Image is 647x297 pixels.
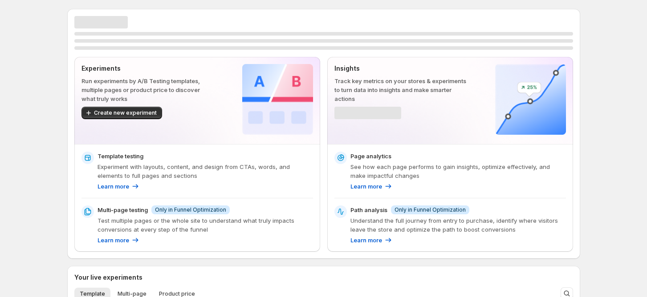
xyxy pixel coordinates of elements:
[98,182,129,191] p: Learn more
[334,76,467,103] p: Track key metrics on your stores & experiments to turn data into insights and make smarter actions
[98,236,129,245] p: Learn more
[395,206,466,213] span: Only in Funnel Optimization
[98,182,140,191] a: Learn more
[350,152,391,161] p: Page analytics
[350,182,382,191] p: Learn more
[350,162,566,180] p: See how each page performs to gain insights, optimize effectively, and make impactful changes
[155,206,226,213] span: Only in Funnel Optimization
[495,64,566,135] img: Insights
[81,64,214,73] p: Experiments
[98,205,148,214] p: Multi-page testing
[98,162,313,180] p: Experiment with layouts, content, and design from CTAs, words, and elements to full pages and sec...
[334,64,467,73] p: Insights
[242,64,313,135] img: Experiments
[350,216,566,234] p: Understand the full journey from entry to purchase, identify where visitors leave the store and o...
[94,109,157,116] span: Create new experiment
[350,236,382,245] p: Learn more
[350,205,387,214] p: Path analysis
[350,236,393,245] a: Learn more
[98,152,143,161] p: Template testing
[98,216,313,234] p: Test multiple pages or the whole site to understand what truly impacts conversions at every step ...
[98,236,140,245] a: Learn more
[81,107,162,119] button: Create new experiment
[74,273,142,282] h3: Your live experiments
[350,182,393,191] a: Learn more
[81,76,214,103] p: Run experiments by A/B Testing templates, multiple pages or product price to discover what truly ...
